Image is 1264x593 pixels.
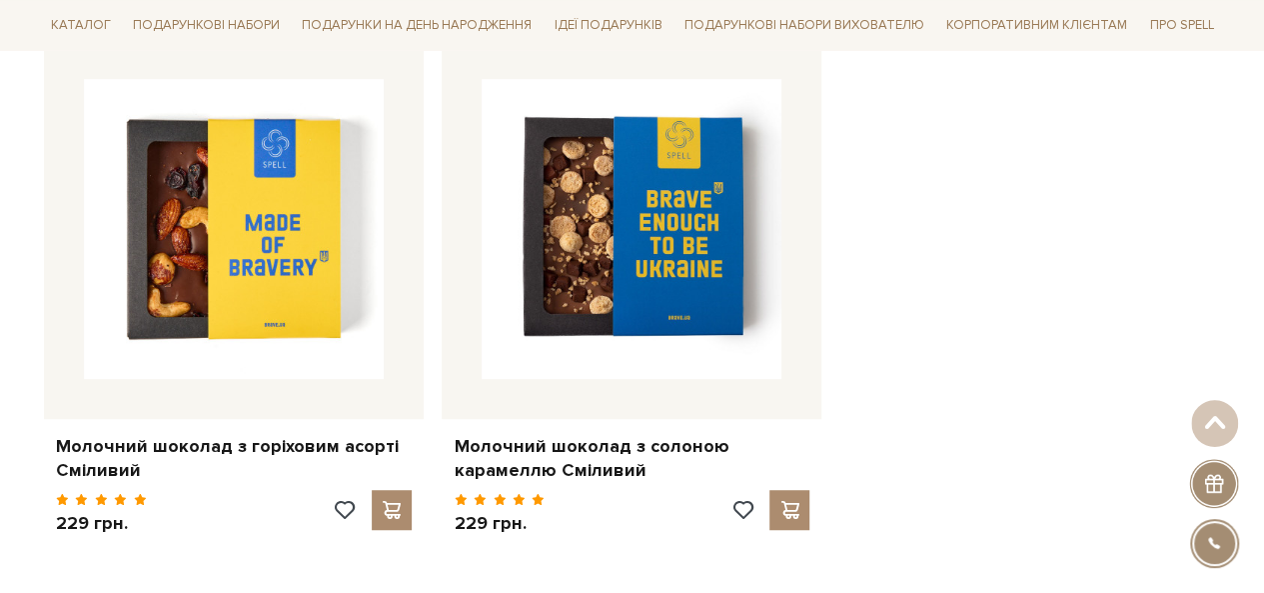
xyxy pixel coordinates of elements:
a: Подарункові набори [125,10,288,41]
a: Молочний шоколад з горіховим асорті Сміливий [56,435,412,482]
a: Корпоративним клієнтам [938,8,1135,42]
p: 229 грн. [56,512,147,535]
p: 229 грн. [454,512,545,535]
a: Про Spell [1141,10,1221,41]
a: Подарунки на День народження [294,10,540,41]
a: Каталог [43,10,119,41]
a: Подарункові набори вихователю [676,8,932,42]
a: Ідеї подарунків [546,10,669,41]
a: Молочний шоколад з солоною карамеллю Сміливий [454,435,809,482]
